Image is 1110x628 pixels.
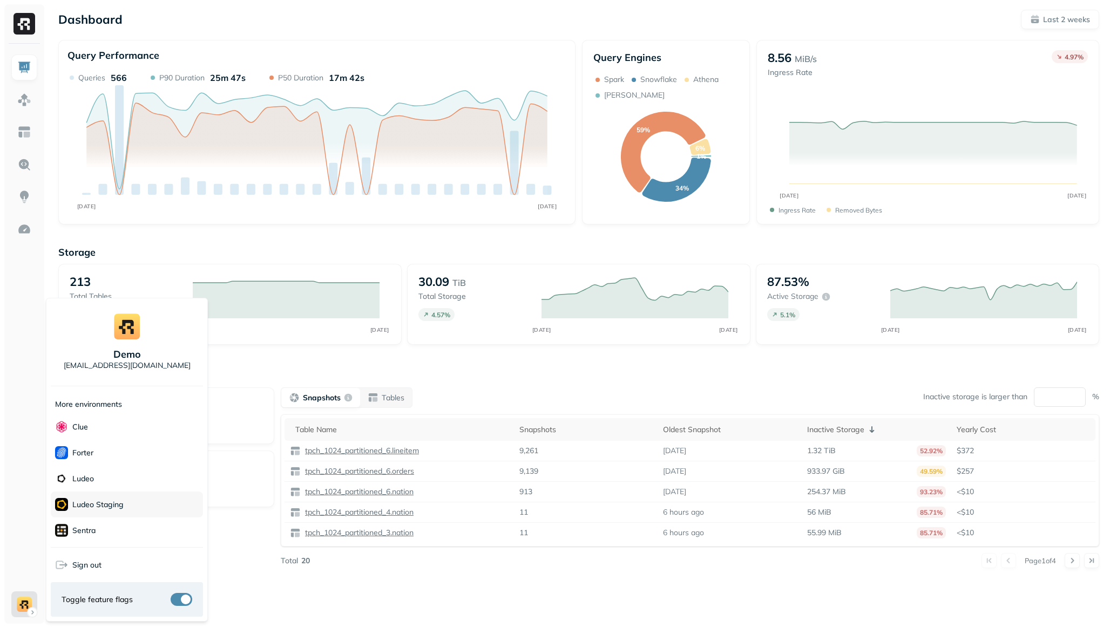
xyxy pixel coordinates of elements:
[72,448,93,458] p: Forter
[55,399,122,409] p: More environments
[55,498,68,511] img: Ludeo Staging
[55,420,68,433] img: Clue
[72,474,94,484] p: Ludeo
[72,560,101,570] span: Sign out
[55,472,68,485] img: Ludeo
[64,360,191,371] p: [EMAIL_ADDRESS][DOMAIN_NAME]
[72,422,88,432] p: Clue
[62,595,133,605] span: Toggle feature flags
[114,313,140,339] img: demo
[55,524,68,537] img: Sentra
[72,500,124,510] p: Ludeo Staging
[113,348,141,360] p: demo
[55,446,68,459] img: Forter
[72,525,96,536] p: Sentra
